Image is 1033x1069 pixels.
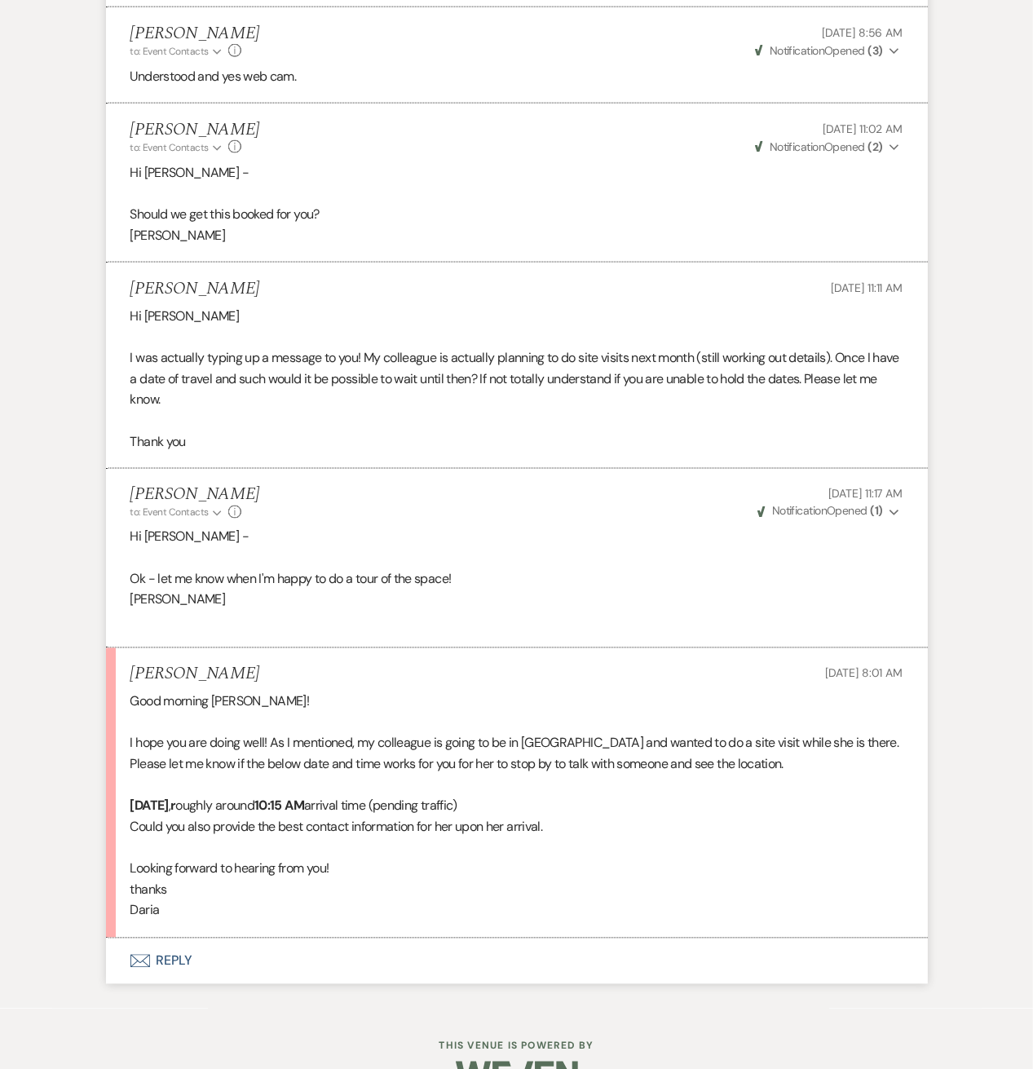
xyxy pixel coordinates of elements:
p: Hi [PERSON_NAME] - [130,527,903,548]
p: Could you also provide the best contact information for her upon her arrival. [130,817,903,838]
strong: ( 2 ) [867,139,882,154]
span: [DATE] 8:56 AM [822,25,903,40]
button: NotificationOpened (2) [753,139,903,156]
p: Please let me know if the below date and time works for you for her to stop by to talk with someo... [130,754,903,775]
strong: [DATE] [130,797,169,815]
p: Good morning [PERSON_NAME]! [130,691,903,713]
span: Notification [772,504,827,519]
p: Understood and yes web cam. [130,66,903,87]
p: I hope you are doing well! As I mentioned, my colleague is going to be in [GEOGRAPHIC_DATA] and w... [130,733,903,754]
p: thanks [130,880,903,901]
button: to: Event Contacts [130,140,224,155]
span: to: Event Contacts [130,45,209,58]
p: Hi [PERSON_NAME] [130,306,903,327]
p: , oughly around arrival time (pending traffic) [130,796,903,817]
span: [DATE] 11:11 AM [832,281,903,295]
span: Opened [757,504,883,519]
span: to: Event Contacts [130,141,209,154]
p: [PERSON_NAME] [130,225,903,246]
p: Should we get this booked for you? [130,204,903,225]
p: I was actually typing up a message to you! My colleague is actually planning to do site visits ne... [130,347,903,410]
span: to: Event Contacts [130,506,209,519]
strong: ( 3 ) [867,43,882,58]
strong: r [170,797,175,815]
button: NotificationOpened (3) [753,42,903,60]
h5: [PERSON_NAME] [130,120,260,140]
span: Notification [770,139,824,154]
span: [DATE] 11:02 AM [823,121,903,136]
p: Ok - let me know when I'm happy to do a tour of the space! [130,569,903,590]
h5: [PERSON_NAME] [130,485,260,506]
span: Notification [770,43,824,58]
span: Opened [755,43,883,58]
p: [PERSON_NAME] [130,590,903,611]
button: to: Event Contacts [130,44,224,59]
span: [DATE] 11:17 AM [829,487,903,501]
button: to: Event Contacts [130,506,224,520]
button: Reply [106,939,928,984]
p: Looking forward to hearing from you! [130,859,903,880]
span: Opened [755,139,883,154]
h5: [PERSON_NAME] [130,24,260,44]
p: Hi [PERSON_NAME] - [130,162,903,183]
span: [DATE] 8:01 AM [825,666,903,681]
button: NotificationOpened (1) [755,503,903,520]
p: Daria [130,900,903,921]
strong: ( 1 ) [870,504,882,519]
strong: 10:15 AM [254,797,304,815]
h5: [PERSON_NAME] [130,279,260,299]
h5: [PERSON_NAME] [130,665,260,685]
p: Thank you [130,431,903,453]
